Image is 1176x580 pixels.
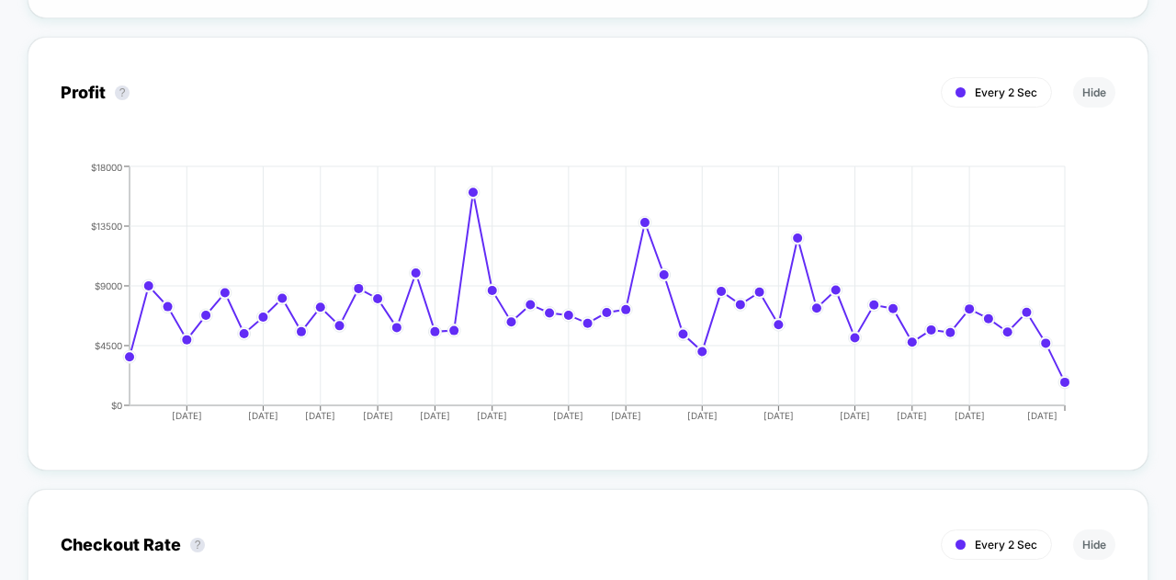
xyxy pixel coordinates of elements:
[91,220,122,231] tspan: $13500
[42,162,1097,438] div: PROFIT
[955,410,985,421] tspan: [DATE]
[115,85,130,100] button: ?
[1027,410,1057,421] tspan: [DATE]
[687,410,718,421] tspan: [DATE]
[840,410,870,421] tspan: [DATE]
[363,410,393,421] tspan: [DATE]
[975,85,1037,99] span: Every 2 Sec
[553,410,583,421] tspan: [DATE]
[477,410,507,421] tspan: [DATE]
[1073,529,1115,560] button: Hide
[95,339,122,350] tspan: $4500
[420,410,450,421] tspan: [DATE]
[611,410,641,421] tspan: [DATE]
[1073,77,1115,108] button: Hide
[763,410,794,421] tspan: [DATE]
[95,279,122,290] tspan: $9000
[91,161,122,172] tspan: $18000
[305,410,335,421] tspan: [DATE]
[248,410,278,421] tspan: [DATE]
[190,538,205,552] button: ?
[172,410,202,421] tspan: [DATE]
[897,410,927,421] tspan: [DATE]
[111,399,122,410] tspan: $0
[975,538,1037,552] span: Every 2 Sec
